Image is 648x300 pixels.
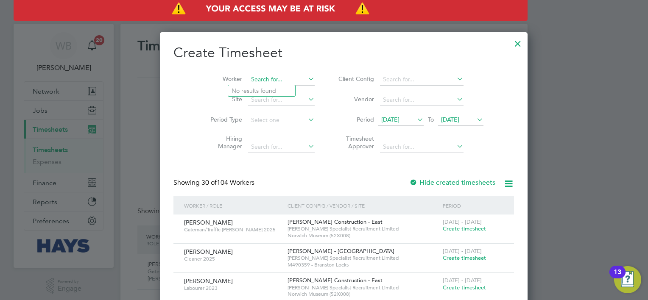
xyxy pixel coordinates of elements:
[184,219,233,226] span: [PERSON_NAME]
[380,74,464,86] input: Search for...
[443,277,482,284] span: [DATE] - [DATE]
[288,291,439,297] span: Norwich Museum (52X008)
[201,178,254,187] span: 104 Workers
[201,178,217,187] span: 30 of
[443,247,482,255] span: [DATE] - [DATE]
[184,285,281,292] span: Labourer 2023
[288,247,394,255] span: [PERSON_NAME] - [GEOGRAPHIC_DATA]
[441,196,506,215] div: Period
[380,141,464,153] input: Search for...
[336,116,374,123] label: Period
[182,196,285,215] div: Worker / Role
[184,226,281,233] span: Gateman/Traffic [PERSON_NAME] 2025
[248,94,315,106] input: Search for...
[288,232,439,239] span: Norwich Museum (52X008)
[425,114,436,125] span: To
[380,94,464,106] input: Search for...
[184,256,281,262] span: Cleaner 2025
[443,225,486,232] span: Create timesheet
[336,135,374,150] label: Timesheet Approver
[204,135,242,150] label: Hiring Manager
[288,255,439,261] span: [PERSON_NAME] Specialist Recruitment Limited
[288,277,383,284] span: [PERSON_NAME] Construction - East
[336,75,374,83] label: Client Config
[288,225,439,232] span: [PERSON_NAME] Specialist Recruitment Limited
[288,261,439,268] span: M490359 - Branston Locks
[409,178,495,187] label: Hide created timesheets
[614,272,621,283] div: 13
[248,141,315,153] input: Search for...
[184,277,233,285] span: [PERSON_NAME]
[336,95,374,103] label: Vendor
[381,116,399,123] span: [DATE]
[288,284,439,291] span: [PERSON_NAME] Specialist Recruitment Limited
[248,114,315,126] input: Select one
[204,116,242,123] label: Period Type
[443,254,486,261] span: Create timesheet
[443,218,482,225] span: [DATE] - [DATE]
[285,196,441,215] div: Client Config / Vendor / Site
[204,75,242,83] label: Worker
[173,178,256,187] div: Showing
[443,284,486,291] span: Create timesheet
[248,74,315,86] input: Search for...
[441,116,459,123] span: [DATE]
[228,85,295,96] li: No results found
[184,248,233,256] span: [PERSON_NAME]
[173,44,514,62] h2: Create Timesheet
[204,95,242,103] label: Site
[614,266,641,293] button: Open Resource Center, 13 new notifications
[288,218,383,225] span: [PERSON_NAME] Construction - East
